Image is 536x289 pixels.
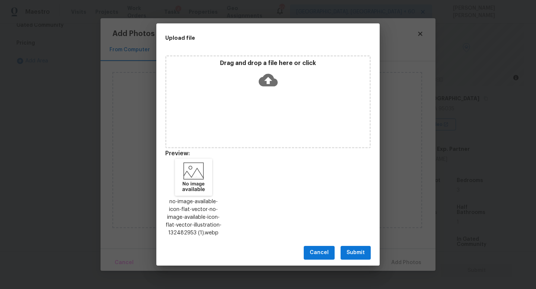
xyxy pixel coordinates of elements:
[166,59,370,67] p: Drag and drop a file here or click
[341,246,371,260] button: Submit
[175,159,212,196] img: ozie9FHLODDdNjEioSPZJ2DJs2KEo41+pVlVBcRPWSgAAAAAAAAAAAAAAA=
[165,34,337,42] h2: Upload file
[304,246,335,260] button: Cancel
[310,248,329,257] span: Cancel
[347,248,365,257] span: Submit
[165,198,222,237] p: no-image-available-icon-flat-vector-no-image-available-icon-flat-vector-illustration-132482953 (1...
